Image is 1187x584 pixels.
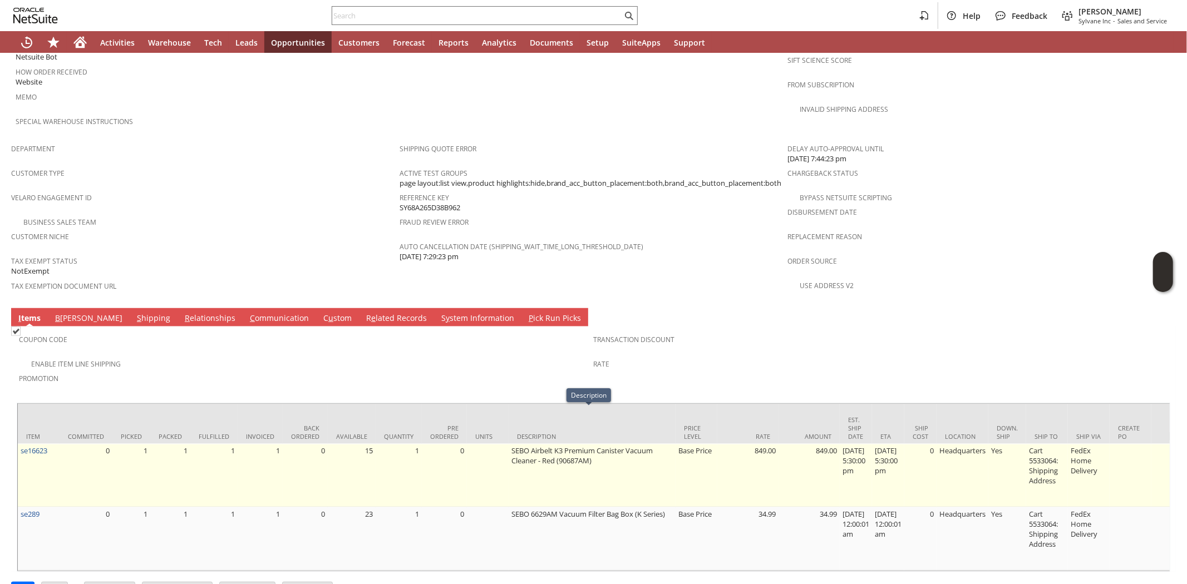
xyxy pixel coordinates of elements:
[73,36,87,49] svg: Home
[148,37,191,48] span: Warehouse
[20,36,33,49] svg: Recent Records
[328,313,333,323] span: u
[963,11,981,21] span: Help
[787,169,858,178] a: Chargeback Status
[19,374,58,383] a: Promotion
[198,31,229,53] a: Tech
[945,432,980,441] div: Location
[674,37,705,48] span: Support
[182,313,238,325] a: Relationships
[190,444,238,507] td: 1
[1078,6,1167,17] span: [PERSON_NAME]
[594,359,610,369] a: Rate
[112,444,150,507] td: 1
[800,281,854,290] a: Use Address V2
[328,444,376,507] td: 15
[328,507,376,571] td: 23
[67,31,93,53] a: Home
[439,313,517,325] a: System Information
[60,507,112,571] td: 0
[787,144,884,154] a: Delay Auto-Approval Until
[11,281,116,291] a: Tax Exemption Document URL
[787,154,846,164] span: [DATE] 7:44:23 pm
[238,507,283,571] td: 1
[594,335,675,344] a: Transaction Discount
[1113,17,1115,25] span: -
[199,432,229,441] div: Fulfilled
[19,335,67,344] a: Coupon Code
[321,313,354,325] a: Custom
[332,9,622,22] input: Search
[1035,432,1060,441] div: Ship To
[840,444,872,507] td: [DATE] 5:30:00 pm
[150,444,190,507] td: 1
[1078,17,1111,25] span: Sylvane Inc
[988,444,1026,507] td: Yes
[60,444,112,507] td: 0
[264,31,332,53] a: Opportunities
[18,313,21,323] span: I
[400,217,469,227] a: Fraud Review Error
[11,144,55,154] a: Department
[872,507,904,571] td: [DATE] 12:00:01 am
[787,232,862,241] a: Replacement reason
[283,507,328,571] td: 0
[400,202,460,213] span: SY68A265D38B962
[526,313,584,325] a: Pick Run Picks
[11,169,65,178] a: Customer Type
[779,444,840,507] td: 849.00
[247,313,312,325] a: Communication
[400,178,782,189] span: page layout:list view,product highlights:hide,brand_acc_button_placement:both,brand_acc_button_pl...
[250,313,255,323] span: C
[787,256,837,266] a: Order Source
[571,390,607,400] div: Description
[787,207,857,217] a: Disbursement Date
[291,424,319,441] div: Back Ordered
[848,415,864,441] div: Est. Ship Date
[185,313,190,323] span: R
[787,432,831,441] div: Amount
[52,313,125,325] a: B[PERSON_NAME]
[336,432,367,441] div: Available
[21,509,40,519] a: se289
[150,507,190,571] td: 1
[787,56,852,65] a: Sift Science Score
[937,444,988,507] td: Headquarters
[47,36,60,49] svg: Shortcuts
[229,31,264,53] a: Leads
[1153,252,1173,292] iframe: Click here to launch Oracle Guided Learning Help Panel
[1117,17,1167,25] span: Sales and Service
[1068,507,1110,571] td: FedEx Home Delivery
[338,37,380,48] span: Customers
[717,507,779,571] td: 34.99
[997,424,1018,441] div: Down. Ship
[422,507,467,571] td: 0
[872,444,904,507] td: [DATE] 5:30:00 pm
[988,507,1026,571] td: Yes
[800,193,892,202] a: Bypass NetSuite Scripting
[439,37,469,48] span: Reports
[11,266,50,276] span: NotExempt
[235,37,258,48] span: Leads
[446,313,450,323] span: y
[13,8,58,23] svg: logo
[271,37,325,48] span: Opportunities
[475,432,500,441] div: Units
[430,424,459,441] div: Pre Ordered
[400,169,467,178] a: Active Test Groups
[400,251,459,262] span: [DATE] 7:29:23 pm
[1068,444,1110,507] td: FedEx Home Delivery
[676,444,717,507] td: Base Price
[529,313,533,323] span: P
[363,313,430,325] a: Related Records
[580,31,615,53] a: Setup
[1026,444,1068,507] td: Cart 5533064: Shipping Address
[1118,424,1143,441] div: Create PO
[1012,11,1047,21] span: Feedback
[21,446,47,456] a: se16623
[134,313,173,325] a: Shipping
[384,432,413,441] div: Quantity
[100,37,135,48] span: Activities
[11,232,69,241] a: Customer Niche
[587,37,609,48] span: Setup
